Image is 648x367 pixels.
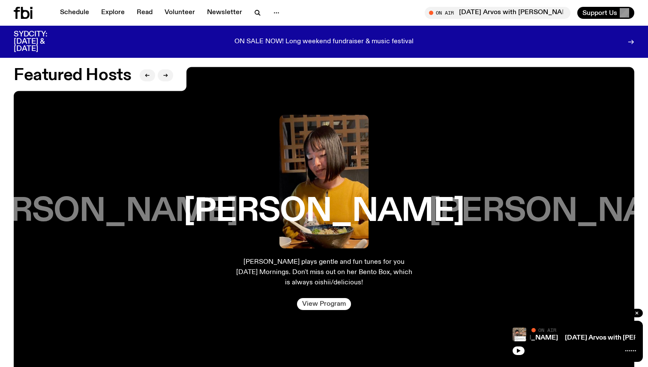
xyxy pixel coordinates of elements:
[183,195,464,228] h3: [PERSON_NAME]
[132,7,158,19] a: Read
[202,7,247,19] a: Newsletter
[443,334,558,341] a: [DATE] Arvos with [PERSON_NAME]
[425,7,570,19] button: On Air[DATE] Arvos with [PERSON_NAME]
[297,298,351,310] a: View Program
[234,38,414,46] p: ON SALE NOW! Long weekend fundraiser & music festival
[582,9,617,17] span: Support Us
[159,7,200,19] a: Volunteer
[96,7,130,19] a: Explore
[14,68,131,83] h2: Featured Hosts
[55,7,94,19] a: Schedule
[538,327,556,333] span: On Air
[235,257,413,288] p: [PERSON_NAME] plays gentle and fun tunes for you [DATE] Mornings. Don't miss out on her Bento Box...
[14,31,69,53] h3: SYDCITY: [DATE] & [DATE]
[577,7,634,19] button: Support Us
